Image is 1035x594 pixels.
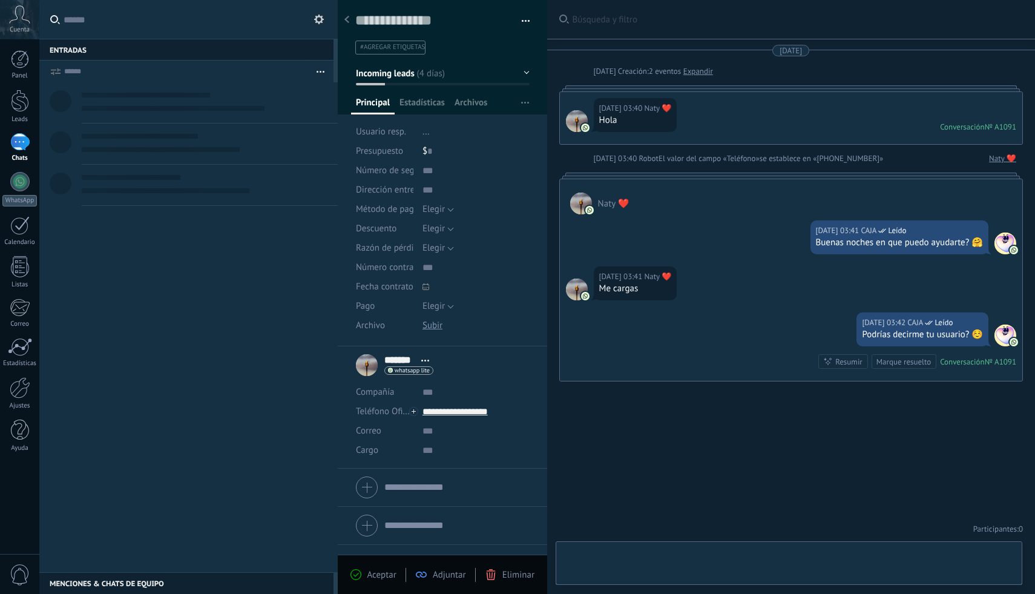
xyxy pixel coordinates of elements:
span: se establece en «[PHONE_NUMBER]» [760,153,884,165]
div: [DATE] 03:42 [862,317,907,329]
div: [DATE] [594,65,618,78]
button: Correo [356,421,381,441]
span: Leído [935,317,953,329]
img: com.amocrm.amocrmwa.svg [585,206,594,214]
span: Naty ❤️ [570,193,592,214]
div: Chats [2,154,38,162]
span: Naty ❤️ [566,110,588,132]
div: Descuento [356,219,413,239]
div: Calendario [2,239,38,246]
div: Presupuesto [356,142,413,161]
span: Dirección entrega [356,185,424,194]
div: Ajustes [2,402,38,410]
div: Podrías decirme tu usuario? ☺️ [862,329,983,341]
div: Estadísticas [2,360,38,368]
span: Naty ❤️ [566,279,588,300]
div: Correo [2,320,38,328]
span: Método de pago [356,205,419,214]
span: ... [422,126,430,137]
span: Correo [356,425,381,437]
span: Razón de pérdida [356,243,423,252]
span: Número contrato [356,263,421,272]
img: com.amocrm.amocrmwa.svg [581,124,590,132]
div: Razón de pérdida [356,239,413,258]
span: CAJA (Oficina de Venta) [907,317,923,329]
button: Elegir [422,239,454,258]
div: Número contrato [356,258,413,277]
a: Naty ❤️ [989,153,1016,165]
div: Me cargas [599,283,672,295]
span: Archivos [455,97,487,114]
div: [DATE] 03:40 [599,102,645,114]
span: Presupuesto [356,145,403,157]
span: CAJA (Oficina de Venta) [861,225,876,237]
div: Listas [2,281,38,289]
div: Método de pago [356,200,413,219]
span: Teléfono Oficina [356,406,419,417]
span: Archivo [356,321,385,330]
img: com.amocrm.amocrmwa.svg [1010,338,1018,346]
div: Marque resuelto [876,356,931,368]
span: Elegir [422,300,445,312]
div: Compañía [356,383,413,402]
span: Principal [356,97,390,114]
span: El valor del campo «Teléfono» [659,153,760,165]
div: Pago [356,297,413,316]
span: Naty ❤️ [645,271,672,283]
span: Naty ❤️ [645,102,672,114]
div: Usuario resp. [356,122,413,142]
span: 2 eventos [649,65,681,78]
div: № A1091 [985,357,1016,367]
div: Archivo [356,316,413,335]
div: Conversación [940,357,985,367]
span: Elegir [422,203,445,215]
div: Creación: [594,65,713,78]
span: Fecha contrato [356,282,413,291]
span: CAJA [994,325,1016,346]
span: 0 [1019,524,1023,534]
span: Aceptar [367,569,396,581]
span: Leído [888,225,906,237]
span: Eliminar [502,569,534,581]
span: Adjuntar [433,569,466,581]
a: Expandir [683,65,713,78]
button: Elegir [422,219,454,239]
div: Buenas noches en que puedo ayudarte? 🤗 [816,237,984,249]
img: com.amocrm.amocrmwa.svg [581,292,590,300]
div: Conversación [940,122,985,132]
div: Entradas [39,39,333,61]
span: Descuento [356,224,396,233]
div: Cargo [356,441,413,460]
div: Número de seguimiento [356,161,413,180]
span: Elegir [422,242,445,254]
button: Elegir [422,200,454,219]
div: [DATE] [780,45,802,56]
div: WhatsApp [2,195,37,206]
div: [DATE] 03:41 [816,225,861,237]
span: CAJA [994,233,1016,254]
span: Naty ❤️ [598,198,629,210]
div: Leads [2,116,38,124]
img: com.amocrm.amocrmwa.svg [1010,246,1018,254]
div: Dirección entrega [356,180,413,200]
span: Elegir [422,223,445,234]
div: Ayuda [2,444,38,452]
div: № A1091 [985,122,1016,132]
div: Panel [2,72,38,80]
button: Elegir [422,297,454,316]
a: Participantes:0 [973,524,1023,534]
span: whatsapp lite [395,368,430,374]
div: Menciones & Chats de equipo [39,572,333,594]
span: #agregar etiquetas [360,43,425,51]
div: $ [422,142,530,161]
span: Búsqueda y filtro [573,14,1023,25]
span: Robot [639,153,659,163]
span: Pago [356,302,375,311]
span: Cargo [356,446,378,455]
span: Estadísticas [399,97,445,114]
span: Usuario resp. [356,126,406,137]
button: Teléfono Oficina [356,402,413,421]
span: Número de seguimiento [356,166,449,175]
div: Fecha contrato [356,277,413,297]
span: Cuenta [10,26,30,34]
